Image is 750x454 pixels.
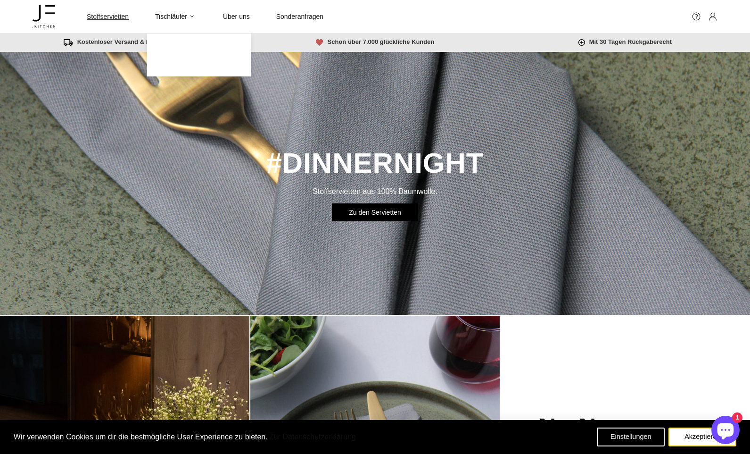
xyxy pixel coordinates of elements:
span: Wir verwenden Cookies um dir die bestmögliche User Experience zu bieten. [14,433,268,441]
span: Schon über 7.000 glückliche Kunden [316,38,435,46]
span: Sonderanfragen [276,12,323,21]
button: Zu den Servietten [332,203,418,221]
h1: #DINNERNIGHT [266,145,484,182]
span: Über uns [223,12,250,21]
button: Akzeptieren [668,428,736,446]
a: Zur Datenschutzerklärung (opens in a new tab) [268,431,357,443]
span: Kostenloser Versand & Retoure in DE [64,38,187,46]
button: Einstellungen [597,428,665,446]
inbox-online-store-chat: Onlineshop-Chat von Shopify [709,416,742,446]
a: [DOMAIN_NAME]® [33,3,55,30]
span: Mit 30 Tagen Rückgaberecht [578,38,672,46]
span: Tischläufer [155,12,187,21]
p: Stoffservietten aus 100% Baumwolle. [313,187,437,196]
span: Stoffservietten [87,12,129,21]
